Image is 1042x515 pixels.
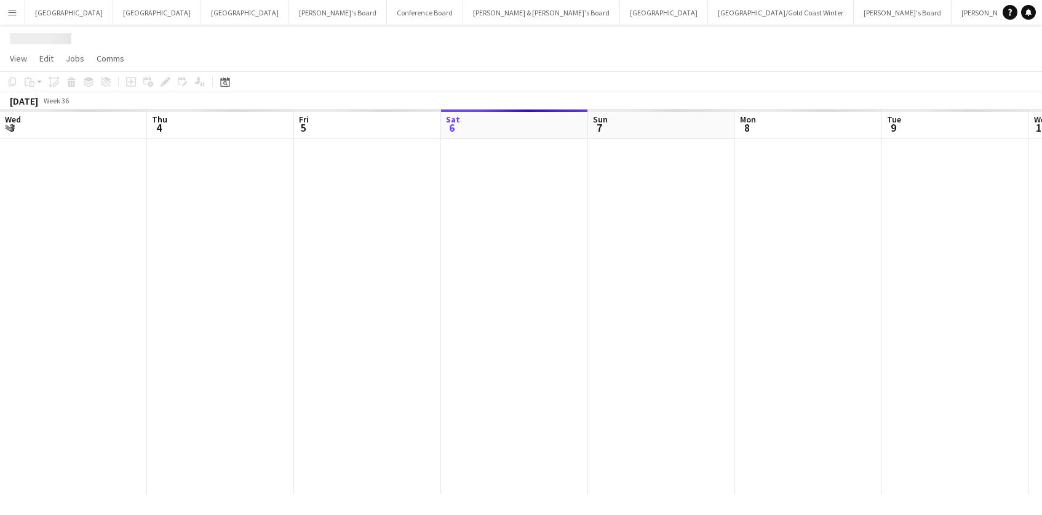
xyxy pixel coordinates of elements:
span: 5 [297,121,309,135]
button: [GEOGRAPHIC_DATA] [620,1,708,25]
span: Jobs [66,53,84,64]
button: Conference Board [387,1,463,25]
a: Jobs [61,50,89,66]
button: [GEOGRAPHIC_DATA] [25,1,113,25]
span: Edit [39,53,54,64]
span: Sun [593,114,608,125]
span: 6 [444,121,460,135]
div: [DATE] [10,95,38,107]
a: View [5,50,32,66]
span: Mon [740,114,756,125]
span: 8 [738,121,756,135]
span: 4 [150,121,167,135]
span: 3 [3,121,21,135]
button: [PERSON_NAME]'s Board [854,1,952,25]
span: 7 [591,121,608,135]
span: Thu [152,114,167,125]
span: View [10,53,27,64]
span: Wed [5,114,21,125]
button: [PERSON_NAME] & [PERSON_NAME]'s Board [463,1,620,25]
a: Comms [92,50,129,66]
button: [GEOGRAPHIC_DATA] [113,1,201,25]
span: Sat [446,114,460,125]
span: Comms [97,53,124,64]
button: [GEOGRAPHIC_DATA] [201,1,289,25]
span: Tue [887,114,901,125]
button: [GEOGRAPHIC_DATA]/Gold Coast Winter [708,1,854,25]
button: [PERSON_NAME]'s Board [289,1,387,25]
span: Fri [299,114,309,125]
span: 9 [885,121,901,135]
a: Edit [34,50,58,66]
span: Week 36 [41,96,71,105]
